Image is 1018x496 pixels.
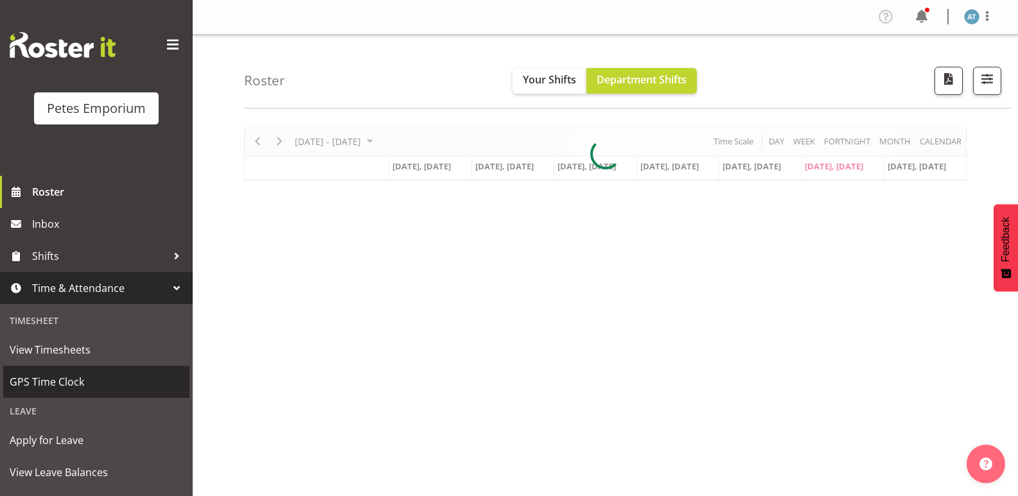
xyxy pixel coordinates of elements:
[523,73,576,87] span: Your Shifts
[597,73,687,87] span: Department Shifts
[979,458,992,470] img: help-xxl-2.png
[973,67,1001,95] button: Filter Shifts
[32,182,186,201] span: Roster
[244,73,285,88] h4: Roster
[3,398,189,424] div: Leave
[32,278,167,298] span: Time & Attendance
[3,456,189,488] a: View Leave Balances
[513,68,586,94] button: Your Shifts
[994,204,1018,291] button: Feedback - Show survey
[32,246,167,266] span: Shifts
[10,32,116,58] img: Rosterit website logo
[10,372,183,391] span: GPS Time Clock
[32,214,186,234] span: Inbox
[3,334,189,366] a: View Timesheets
[3,366,189,398] a: GPS Time Clock
[3,424,189,456] a: Apply for Leave
[964,9,979,24] img: alex-micheal-taniwha5364.jpg
[3,307,189,334] div: Timesheet
[1000,217,1012,262] span: Feedback
[10,340,183,359] span: View Timesheets
[10,463,183,482] span: View Leave Balances
[935,67,963,95] button: Download a PDF of the roster according to the set date range.
[47,99,146,118] div: Petes Emporium
[586,68,697,94] button: Department Shifts
[10,431,183,450] span: Apply for Leave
